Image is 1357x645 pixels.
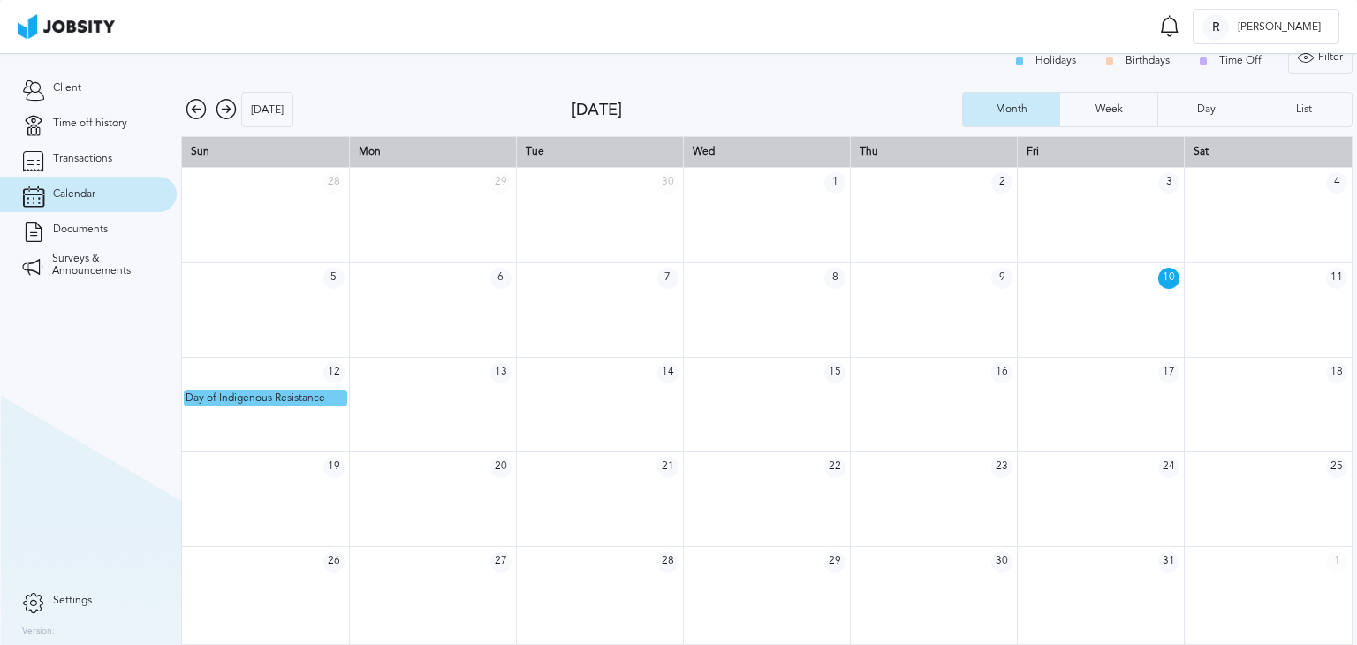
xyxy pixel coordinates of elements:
span: 6 [490,268,512,289]
span: 25 [1326,457,1347,478]
span: 9 [991,268,1012,289]
span: Transactions [53,153,112,165]
span: 8 [824,268,845,289]
span: 26 [323,551,345,573]
div: Filter [1289,40,1352,75]
button: Filter [1288,39,1353,74]
span: 29 [824,551,845,573]
span: 14 [657,362,678,383]
button: [DATE] [241,92,293,127]
span: 5 [323,268,345,289]
span: Mon [359,145,381,157]
span: 18 [1326,362,1347,383]
span: 29 [490,172,512,193]
span: Wed [693,145,715,157]
div: Day [1188,103,1224,116]
button: Week [1059,92,1156,127]
span: 30 [657,172,678,193]
span: Day of Indigenous Resistance [186,391,325,404]
button: Day [1157,92,1255,127]
span: Sun [191,145,209,157]
span: 17 [1158,362,1179,383]
span: 30 [991,551,1012,573]
span: 13 [490,362,512,383]
span: Surveys & Announcements [52,253,155,277]
span: 2 [991,172,1012,193]
button: Month [962,92,1059,127]
button: List [1255,92,1353,127]
button: R[PERSON_NAME] [1193,9,1339,44]
span: 1 [1326,551,1347,573]
div: R [1202,14,1229,41]
span: Settings [53,595,92,607]
span: 1 [824,172,845,193]
span: 28 [323,172,345,193]
span: Sat [1194,145,1209,157]
span: 27 [490,551,512,573]
div: [DATE] [572,101,962,119]
span: Calendar [53,188,95,201]
div: Month [987,103,1036,116]
span: 28 [657,551,678,573]
span: Time off history [53,118,127,130]
span: 10 [1158,268,1179,289]
span: 31 [1158,551,1179,573]
span: 16 [991,362,1012,383]
span: Tue [526,145,544,157]
div: Week [1087,103,1132,116]
span: 24 [1158,457,1179,478]
span: 7 [657,268,678,289]
div: List [1287,103,1321,116]
span: Documents [53,224,108,236]
span: 22 [824,457,845,478]
span: Thu [860,145,878,157]
span: Client [53,82,81,95]
span: 3 [1158,172,1179,193]
span: 11 [1326,268,1347,289]
span: 23 [991,457,1012,478]
span: 19 [323,457,345,478]
div: [DATE] [242,93,292,128]
span: 21 [657,457,678,478]
img: ab4bad089aa723f57921c736e9817d99.png [18,14,115,39]
span: 12 [323,362,345,383]
span: 4 [1326,172,1347,193]
span: 20 [490,457,512,478]
span: 15 [824,362,845,383]
label: Version: [22,626,55,637]
span: Fri [1027,145,1039,157]
span: [PERSON_NAME] [1229,21,1330,34]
